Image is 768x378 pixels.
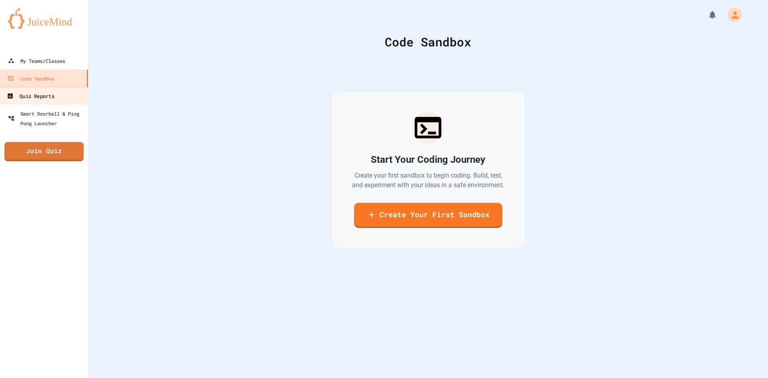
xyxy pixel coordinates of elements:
div: Smart Doorbell & Ping Pong Launcher [8,109,85,128]
div: Code Sandbox [108,33,748,51]
div: My Account [719,6,744,24]
div: Code Sandbox [8,74,54,83]
div: My Teams/Classes [8,56,65,66]
h2: Start Your Coding Journey [371,153,485,166]
a: Join Quiz [4,142,84,161]
a: Create Your First Sandbox [354,203,502,228]
img: logo-orange.svg [8,8,80,29]
div: My Notifications [693,8,719,22]
div: Quiz Reports [7,91,54,101]
p: Create your first sandbox to begin coding. Build, test, and experiment with your ideas in a safe ... [351,171,505,190]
